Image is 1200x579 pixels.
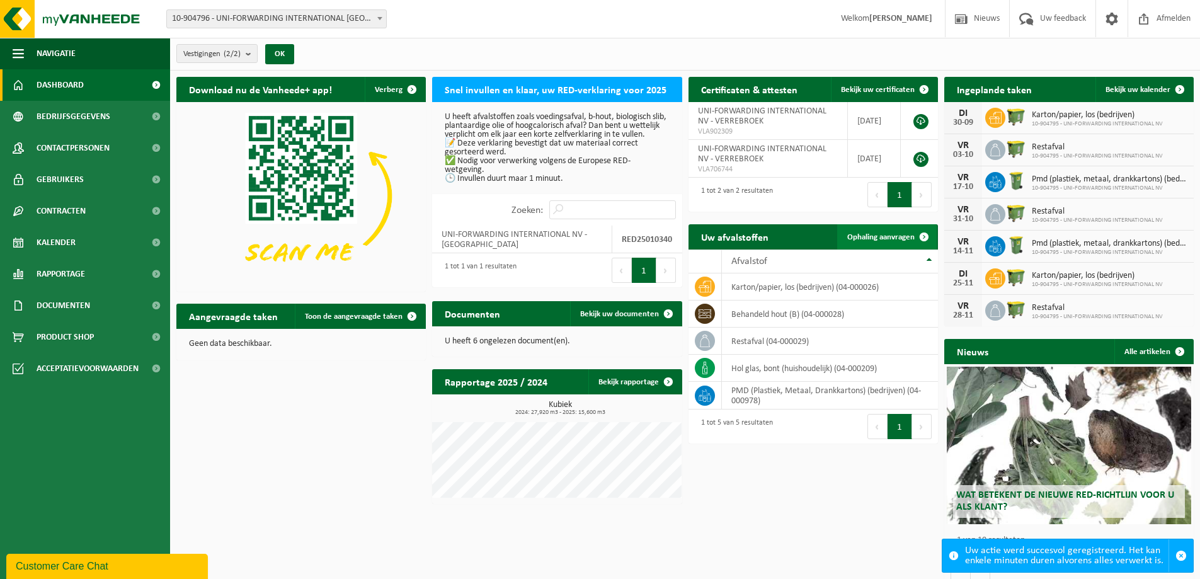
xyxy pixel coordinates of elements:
[951,279,976,288] div: 25-11
[438,256,517,284] div: 1 tot 1 van 1 resultaten
[951,183,976,192] div: 17-10
[445,113,669,183] p: U heeft afvalstoffen zoals voedingsafval, b-hout, biologisch slib, plantaardige olie of hoogcalor...
[37,38,76,69] span: Navigatie
[1032,281,1163,289] span: 10-904795 - UNI-FORWARDING INTERNATIONAL NV
[1032,249,1187,256] span: 10-904795 - UNI-FORWARDING INTERNATIONAL NV
[951,173,976,183] div: VR
[722,301,938,328] td: behandeld hout (B) (04-000028)
[37,290,90,321] span: Documenten
[689,224,781,249] h2: Uw afvalstoffen
[1032,303,1163,313] span: Restafval
[867,414,888,439] button: Previous
[944,77,1044,101] h2: Ingeplande taken
[722,382,938,410] td: PMD (Plastiek, Metaal, Drankkartons) (bedrijven) (04-000978)
[176,304,290,328] h2: Aangevraagde taken
[957,536,1187,545] p: 1 van 10 resultaten
[1032,207,1163,217] span: Restafval
[951,301,976,311] div: VR
[722,355,938,382] td: hol glas, bont (huishoudelijk) (04-000209)
[37,164,84,195] span: Gebruikers
[1005,202,1027,224] img: WB-1100-HPE-GN-50
[445,337,669,346] p: U heeft 6 ongelezen document(en).
[432,77,679,101] h2: Snel invullen en klaar, uw RED-verklaring voor 2025
[722,273,938,301] td: karton/papier, los (bedrijven) (04-000026)
[1005,106,1027,127] img: WB-1100-HPE-GN-50
[951,205,976,215] div: VR
[888,182,912,207] button: 1
[305,312,403,321] span: Toon de aangevraagde taken
[698,144,826,164] span: UNI-FORWARDING INTERNATIONAL NV - VERREBROEK
[951,269,976,279] div: DI
[698,164,838,175] span: VLA706744
[622,235,672,244] strong: RED25010340
[1032,239,1187,249] span: Pmd (plastiek, metaal, drankkartons) (bedrijven)
[965,539,1169,572] div: Uw actie werd succesvol geregistreerd. Het kan enkele minuten duren alvorens alles verwerkt is.
[176,102,426,289] img: Download de VHEPlus App
[1032,110,1163,120] span: Karton/papier, los (bedrijven)
[1005,299,1027,320] img: WB-1100-HPE-GN-50
[1005,138,1027,159] img: WB-1100-HPE-GN-50
[722,328,938,355] td: restafval (04-000029)
[1005,267,1027,288] img: WB-1100-HPE-GN-50
[37,227,76,258] span: Kalender
[695,413,773,440] div: 1 tot 5 van 5 resultaten
[37,195,86,227] span: Contracten
[695,181,773,209] div: 1 tot 2 van 2 resultaten
[224,50,241,58] count: (2/2)
[888,414,912,439] button: 1
[37,321,94,353] span: Product Shop
[698,106,826,126] span: UNI-FORWARDING INTERNATIONAL NV - VERREBROEK
[1032,120,1163,128] span: 10-904795 - UNI-FORWARDING INTERNATIONAL NV
[848,140,900,178] td: [DATE]
[6,551,210,579] iframe: chat widget
[951,311,976,320] div: 28-11
[656,258,676,283] button: Next
[265,44,294,64] button: OK
[951,118,976,127] div: 30-09
[947,367,1191,524] a: Wat betekent de nieuwe RED-richtlijn voor u als klant?
[183,45,241,64] span: Vestigingen
[511,205,543,215] label: Zoeken:
[438,410,682,416] span: 2024: 27,920 m3 - 2025: 15,600 m3
[612,258,632,283] button: Previous
[1032,217,1163,224] span: 10-904795 - UNI-FORWARDING INTERNATIONAL NV
[731,256,767,267] span: Afvalstof
[951,237,976,247] div: VR
[37,132,110,164] span: Contactpersonen
[831,77,937,102] a: Bekijk uw certificaten
[912,414,932,439] button: Next
[1032,175,1187,185] span: Pmd (plastiek, metaal, drankkartons) (bedrijven)
[167,10,386,28] span: 10-904796 - UNI-FORWARDING INTERNATIONAL NV - WILRIJK
[1032,271,1163,281] span: Karton/papier, los (bedrijven)
[580,310,659,318] span: Bekijk uw documenten
[37,101,110,132] span: Bedrijfsgegevens
[1032,152,1163,160] span: 10-904795 - UNI-FORWARDING INTERNATIONAL NV
[1114,339,1192,364] a: Alle artikelen
[432,226,612,253] td: UNI-FORWARDING INTERNATIONAL NV - [GEOGRAPHIC_DATA]
[837,224,937,249] a: Ophaling aanvragen
[37,258,85,290] span: Rapportage
[1095,77,1192,102] a: Bekijk uw kalender
[951,247,976,256] div: 14-11
[1032,185,1187,192] span: 10-904795 - UNI-FORWARDING INTERNATIONAL NV
[951,151,976,159] div: 03-10
[438,401,682,416] h3: Kubiek
[1032,313,1163,321] span: 10-904795 - UNI-FORWARDING INTERNATIONAL NV
[951,140,976,151] div: VR
[37,69,84,101] span: Dashboard
[375,86,403,94] span: Verberg
[166,9,387,28] span: 10-904796 - UNI-FORWARDING INTERNATIONAL NV - WILRIJK
[847,233,915,241] span: Ophaling aanvragen
[867,182,888,207] button: Previous
[698,127,838,137] span: VLA902309
[365,77,425,102] button: Verberg
[951,215,976,224] div: 31-10
[1005,234,1027,256] img: WB-0240-HPE-GN-50
[841,86,915,94] span: Bekijk uw certificaten
[956,490,1174,512] span: Wat betekent de nieuwe RED-richtlijn voor u als klant?
[944,339,1001,364] h2: Nieuws
[1106,86,1170,94] span: Bekijk uw kalender
[912,182,932,207] button: Next
[588,369,681,394] a: Bekijk rapportage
